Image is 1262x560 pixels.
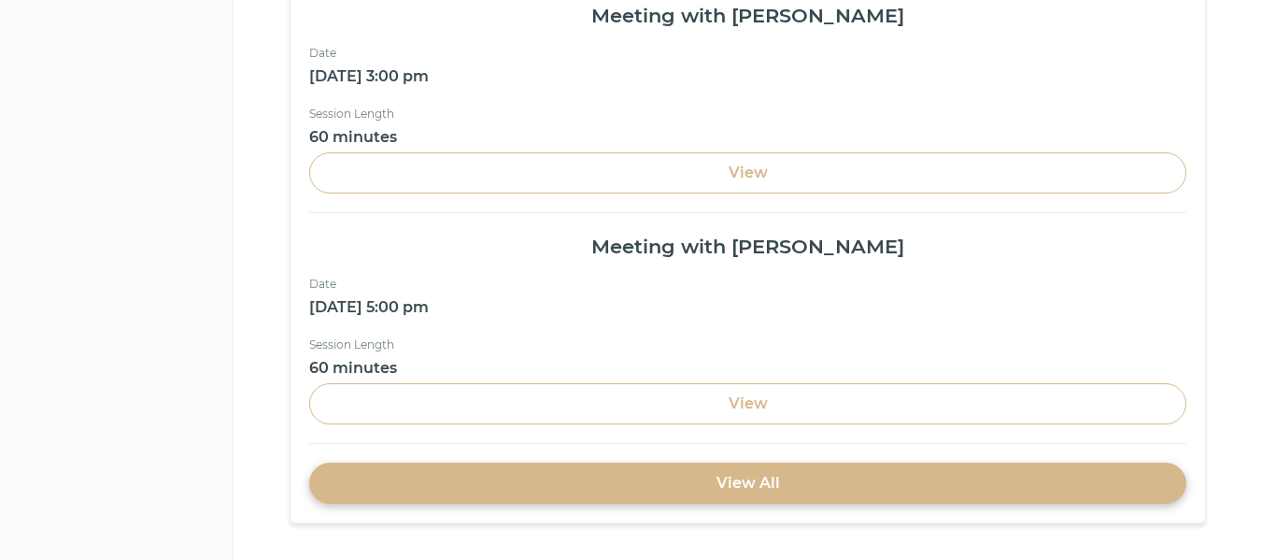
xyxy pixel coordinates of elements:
div: Date [309,45,1186,62]
div: Session Length [309,337,1186,353]
div: View [331,393,1165,415]
div: View All [331,472,1165,495]
div: Session Length [309,106,1186,122]
div: View [331,162,1165,184]
div: Date [309,276,1186,293]
div: Meeting with [PERSON_NAME] [309,232,1186,262]
a: View All [309,463,1186,504]
div: Meeting with [PERSON_NAME] [309,1,1186,31]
